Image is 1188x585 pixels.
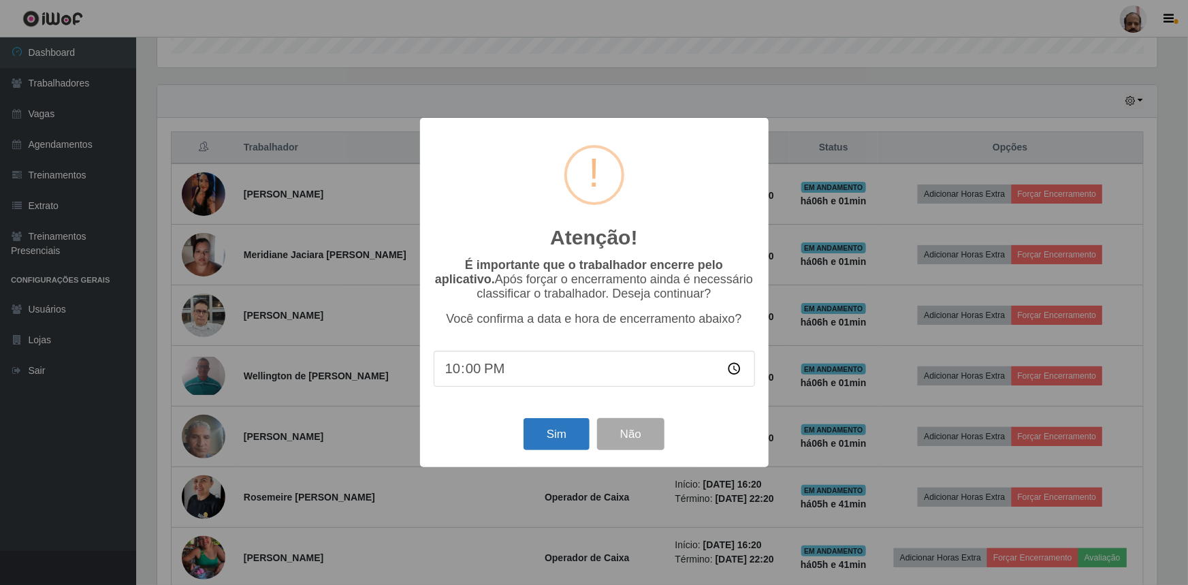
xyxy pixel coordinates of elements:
h2: Atenção! [550,225,637,250]
button: Sim [524,418,590,450]
p: Você confirma a data e hora de encerramento abaixo? [434,312,755,326]
p: Após forçar o encerramento ainda é necessário classificar o trabalhador. Deseja continuar? [434,258,755,301]
b: É importante que o trabalhador encerre pelo aplicativo. [435,258,723,286]
button: Não [597,418,664,450]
